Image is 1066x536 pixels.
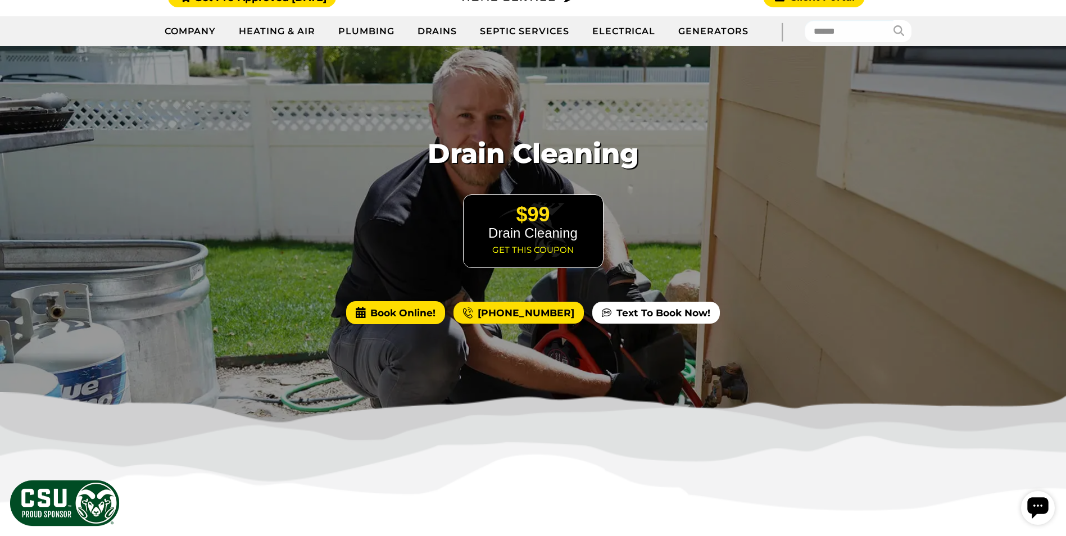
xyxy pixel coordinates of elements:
[760,16,805,46] div: |
[153,17,228,46] a: Company
[346,301,445,324] span: Book Online!
[406,17,469,46] a: Drains
[4,4,38,38] div: Open chat widget
[592,302,720,324] a: Text To Book Now!
[581,17,668,46] a: Electrical
[8,479,121,528] img: CSU Sponsor Badge
[492,241,574,259] a: Get this coupon
[327,17,406,46] a: Plumbing
[428,138,639,169] span: Drain Cleaning
[228,17,326,46] a: Heating & Air
[453,302,584,324] a: [PHONE_NUMBER]
[469,17,580,46] a: Septic Services
[667,17,760,46] a: Generators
